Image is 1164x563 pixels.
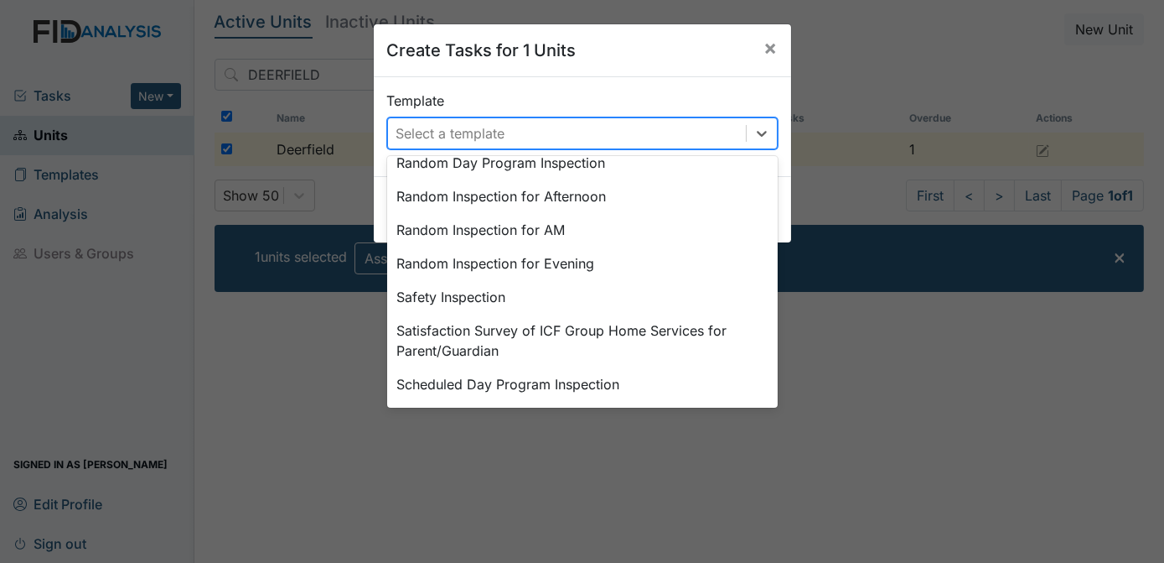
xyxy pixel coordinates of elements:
[764,35,778,60] span: ×
[387,38,577,63] h5: Create Tasks for 1 Units
[387,91,445,111] label: Template
[387,180,778,213] div: Random Inspection for Afternoon
[387,280,778,314] div: Safety Inspection
[751,24,791,71] button: Close
[387,146,778,180] div: Random Day Program Inspection
[396,123,505,143] div: Select a template
[387,314,778,368] div: Satisfaction Survey of ICF Group Home Services for Parent/Guardian
[387,368,778,401] div: Scheduled Day Program Inspection
[387,401,778,435] div: Work Order Routine
[387,247,778,280] div: Random Inspection for Evening
[387,213,778,247] div: Random Inspection for AM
